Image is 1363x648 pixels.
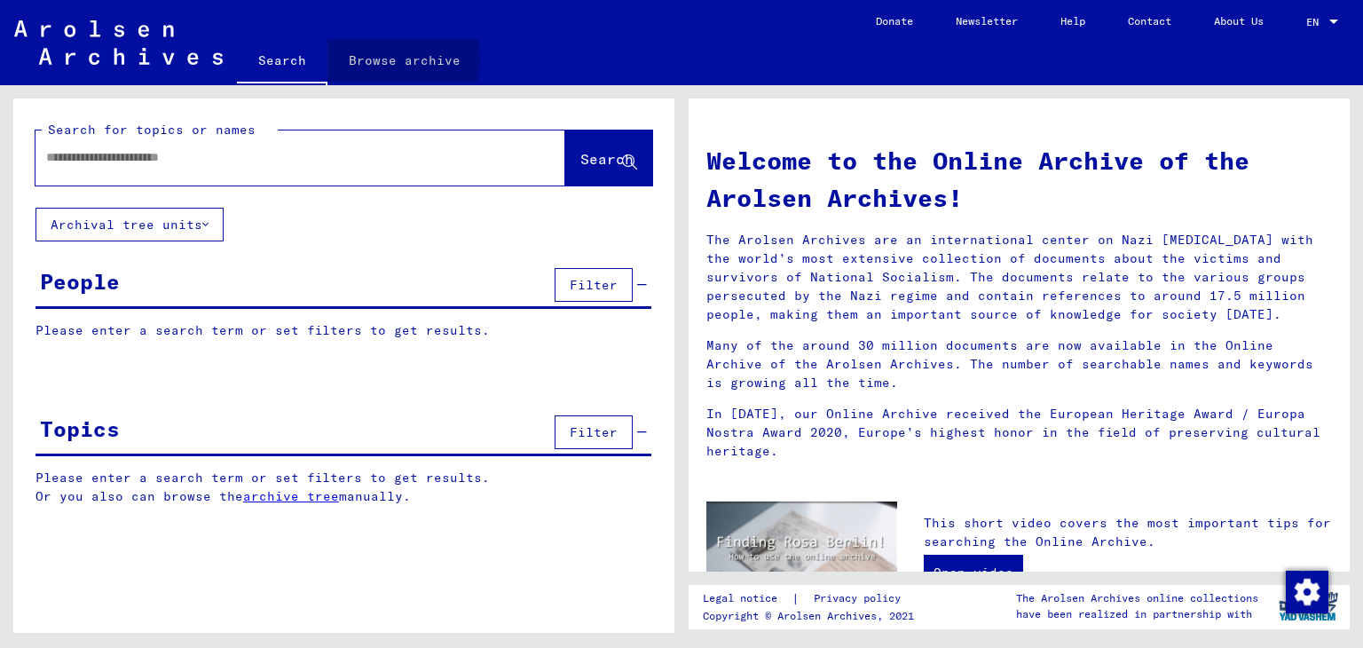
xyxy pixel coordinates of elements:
[35,208,224,241] button: Archival tree units
[1286,571,1328,613] img: Change consent
[35,321,651,340] p: Please enter a search term or set filters to get results.
[706,405,1332,461] p: In [DATE], our Online Archive received the European Heritage Award / Europa Nostra Award 2020, Eu...
[706,336,1332,392] p: Many of the around 30 million documents are now available in the Online Archive of the Arolsen Ar...
[706,502,897,605] img: video.jpg
[40,265,120,297] div: People
[555,268,633,302] button: Filter
[14,20,223,65] img: Arolsen_neg.svg
[706,142,1332,217] h1: Welcome to the Online Archive of the Arolsen Archives!
[924,514,1332,551] p: This short video covers the most important tips for searching the Online Archive.
[237,39,327,85] a: Search
[555,415,633,449] button: Filter
[1306,16,1326,28] span: EN
[1016,606,1258,622] p: have been realized in partnership with
[565,130,652,186] button: Search
[1016,590,1258,606] p: The Arolsen Archives online collections
[706,231,1332,324] p: The Arolsen Archives are an international center on Nazi [MEDICAL_DATA] with the world’s most ext...
[1275,584,1342,628] img: yv_logo.png
[924,555,1023,590] a: Open video
[243,488,339,504] a: archive tree
[703,589,922,608] div: |
[327,39,482,82] a: Browse archive
[570,424,618,440] span: Filter
[48,122,256,138] mat-label: Search for topics or names
[580,150,634,168] span: Search
[703,608,922,624] p: Copyright © Arolsen Archives, 2021
[570,277,618,293] span: Filter
[703,589,792,608] a: Legal notice
[40,413,120,445] div: Topics
[35,469,652,506] p: Please enter a search term or set filters to get results. Or you also can browse the manually.
[800,589,922,608] a: Privacy policy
